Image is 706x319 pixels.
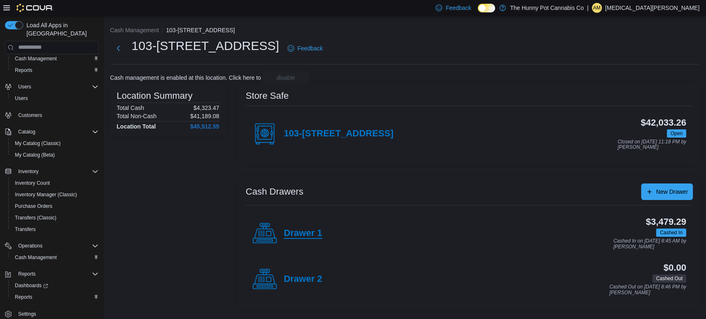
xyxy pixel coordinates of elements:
button: Catalog [2,126,102,138]
span: Transfers (Classic) [15,214,56,221]
h4: Drawer 1 [284,228,322,239]
button: New Drawer [641,183,693,200]
span: My Catalog (Classic) [12,138,98,148]
span: My Catalog (Beta) [15,152,55,158]
span: Settings [15,309,98,319]
span: Reports [15,67,32,74]
span: Transfers [15,226,36,233]
p: $4,323.47 [194,105,219,111]
p: | [587,3,589,13]
button: Operations [2,240,102,252]
span: Inventory [15,167,98,176]
h3: $3,479.29 [646,217,686,227]
p: Cashed In on [DATE] 8:45 AM by [PERSON_NAME] [613,238,686,250]
a: Purchase Orders [12,201,56,211]
span: AM [593,3,601,13]
span: Customers [15,110,98,120]
button: My Catalog (Classic) [8,138,102,149]
p: Cashed Out on [DATE] 8:46 PM by [PERSON_NAME] [609,284,686,295]
button: Inventory Manager (Classic) [8,189,102,200]
h3: Cash Drawers [246,187,303,197]
span: Cashed Out [656,275,682,282]
span: Load All Apps in [GEOGRAPHIC_DATA] [23,21,98,38]
a: Settings [15,309,39,319]
a: Customers [15,110,45,120]
p: [MEDICAL_DATA][PERSON_NAME] [605,3,699,13]
button: Catalog [15,127,38,137]
button: Transfers [8,224,102,235]
span: Operations [18,243,43,249]
span: disable [277,74,295,82]
span: Purchase Orders [12,201,98,211]
span: Cash Management [15,55,57,62]
input: Dark Mode [478,4,495,12]
button: Cash Management [8,252,102,263]
button: Users [8,93,102,104]
button: Inventory [2,166,102,177]
button: Cash Management [8,53,102,64]
button: Customers [2,109,102,121]
span: Inventory [18,168,38,175]
p: Closed on [DATE] 11:18 PM by [PERSON_NAME] [617,139,686,150]
button: Users [15,82,34,92]
span: Users [15,95,28,102]
h3: Store Safe [246,91,289,101]
span: Dashboards [12,281,98,290]
span: Reports [12,65,98,75]
span: Catalog [15,127,98,137]
a: My Catalog (Beta) [12,150,58,160]
button: Transfers (Classic) [8,212,102,224]
a: Feedback [284,40,326,57]
h3: $42,033.26 [641,118,686,128]
h4: $45,512.55 [190,123,219,130]
a: My Catalog (Classic) [12,138,64,148]
button: Inventory [15,167,42,176]
span: Inventory Count [15,180,50,186]
span: Reports [15,269,98,279]
a: Reports [12,65,36,75]
a: Inventory Count [12,178,53,188]
span: New Drawer [656,188,688,196]
h4: Location Total [117,123,156,130]
button: Inventory Count [8,177,102,189]
span: Users [15,82,98,92]
span: Feedback [297,44,323,52]
span: Cashed In [656,229,686,237]
span: Inventory Manager (Classic) [12,190,98,200]
span: Operations [15,241,98,251]
h6: Total Cash [117,105,144,111]
a: Inventory Manager (Classic) [12,190,80,200]
div: Alexia Mainiero [592,3,602,13]
a: Transfers [12,224,39,234]
button: Reports [15,269,39,279]
span: Cash Management [15,254,57,261]
span: Dashboards [15,282,48,289]
span: Transfers (Classic) [12,213,98,223]
a: Dashboards [12,281,51,290]
span: My Catalog (Classic) [15,140,61,147]
span: Inventory Manager (Classic) [15,191,77,198]
h3: Location Summary [117,91,192,101]
img: Cova [17,4,53,12]
span: Cash Management [12,54,98,64]
button: Purchase Orders [8,200,102,212]
span: Feedback [445,4,471,12]
a: Users [12,93,31,103]
button: Cash Management [110,27,159,33]
button: disable [263,71,309,84]
span: Reports [18,271,36,277]
h1: 103-[STREET_ADDRESS] [132,38,279,54]
span: Users [18,83,31,90]
span: Reports [12,292,98,302]
h4: 103-[STREET_ADDRESS] [284,129,393,139]
p: $41,189.08 [190,113,219,119]
span: Transfers [12,224,98,234]
span: Inventory Count [12,178,98,188]
button: 103-[STREET_ADDRESS] [166,27,235,33]
a: Cash Management [12,252,60,262]
button: My Catalog (Beta) [8,149,102,161]
nav: An example of EuiBreadcrumbs [110,26,699,36]
button: Reports [2,268,102,280]
span: Settings [18,311,36,317]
